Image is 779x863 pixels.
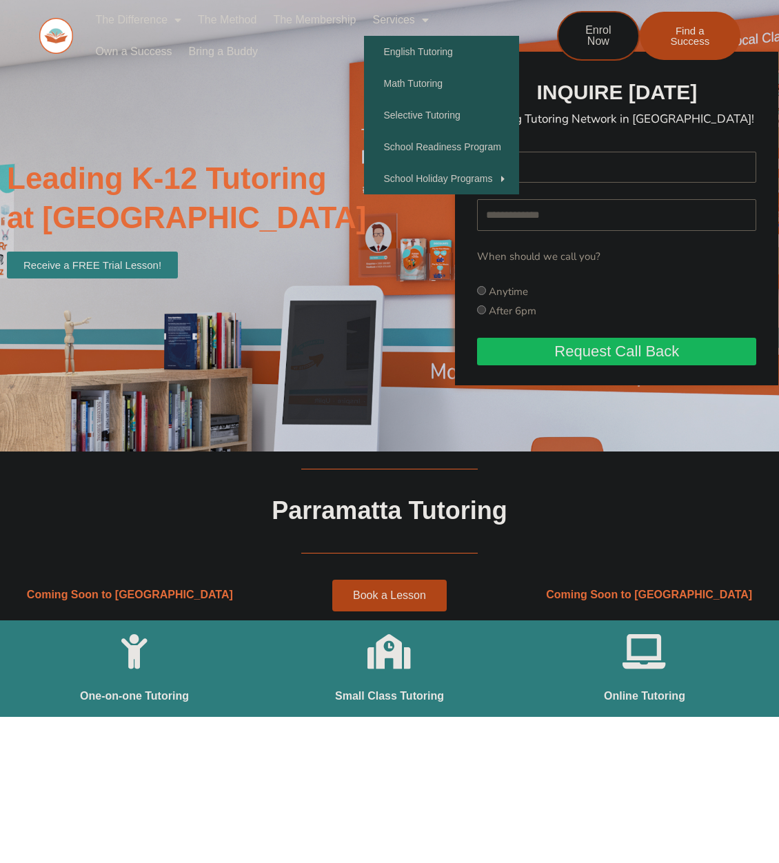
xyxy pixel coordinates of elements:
[640,12,740,60] a: Find a Success
[554,344,679,359] span: Request Call Back
[7,159,448,237] h2: Leading K-12 Tutoring at [GEOGRAPHIC_DATA]
[353,590,426,601] span: Book a Lesson
[265,4,364,36] a: The Membership
[7,588,253,602] h2: Coming Soon to [GEOGRAPHIC_DATA]
[7,494,772,528] h1: Parramatta Tutoring
[181,36,267,68] a: Bring a Buddy
[546,589,752,600] span: Coming Soon to [GEOGRAPHIC_DATA]
[87,4,190,36] a: The Difference
[364,36,519,68] a: English Tutoring
[87,4,517,68] nav: Menu
[710,797,779,863] iframe: Chat Widget
[364,36,519,194] ul: Services
[87,36,180,68] a: Own a Success
[364,4,436,36] a: Services
[474,247,760,267] div: When should we call you?
[557,11,640,61] a: Enrol Now
[364,163,519,194] a: School Holiday Programs
[190,4,265,36] a: The Method
[462,79,771,105] h2: INQUIRE [DATE]
[23,260,161,270] span: Receive a FREE Trial Lesson!
[477,152,756,383] form: New Form
[7,252,178,278] a: Receive a FREE Trial Lesson!
[524,689,765,704] h2: Online Tutoring
[14,689,255,704] h2: One-on-one Tutoring
[332,580,447,611] a: Book a Lesson
[364,68,519,99] a: Math Tutoring
[269,689,510,704] h2: Small Class Tutoring
[579,25,618,47] span: Enrol Now
[489,304,536,318] label: After 6pm
[364,99,519,131] a: Selective Tutoring
[660,26,720,46] span: Find a Success
[477,338,756,365] button: Request Call Back
[364,131,519,163] a: School Readiness Program
[489,285,528,298] label: Anytime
